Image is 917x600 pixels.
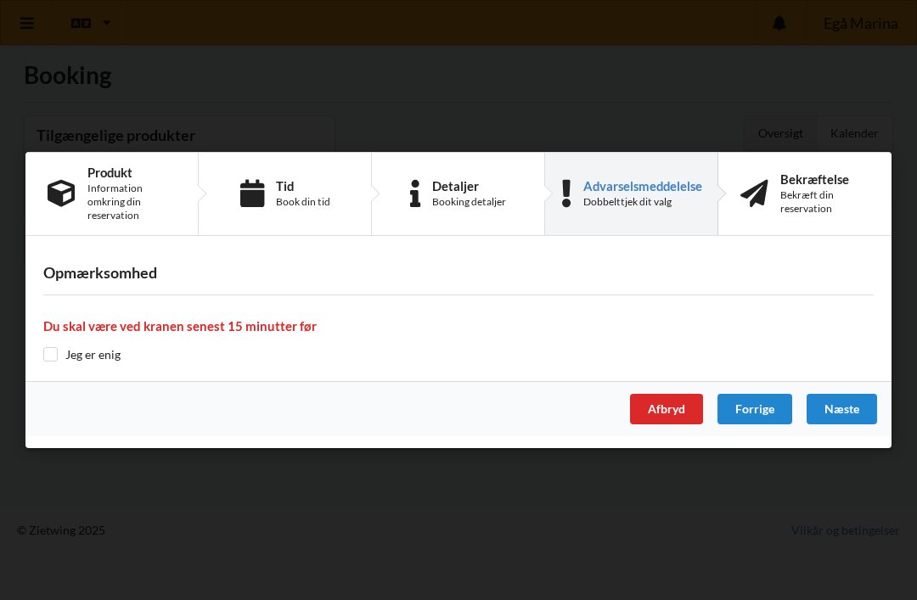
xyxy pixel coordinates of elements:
label: Jeg er enig [43,347,121,362]
div: Book din tid [276,195,330,209]
div: Detaljer [432,179,506,193]
div: Information omkring din reservation [87,182,176,222]
div: Bekræftelse [780,172,869,186]
div: Bekræft din reservation [780,188,869,216]
h4: Du skal være ved kranen senest 15 minutter før [43,318,874,334]
div: Tid [276,179,330,193]
h3: Opmærksomhed [43,263,874,283]
div: Forrige [717,394,792,424]
div: Advarselsmeddelelse [583,179,702,193]
div: Produkt [87,165,176,179]
div: Næste [807,394,877,424]
div: Dobbelttjek dit valg [583,195,702,209]
div: Afbryd [630,394,703,424]
div: Booking detaljer [432,195,506,209]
